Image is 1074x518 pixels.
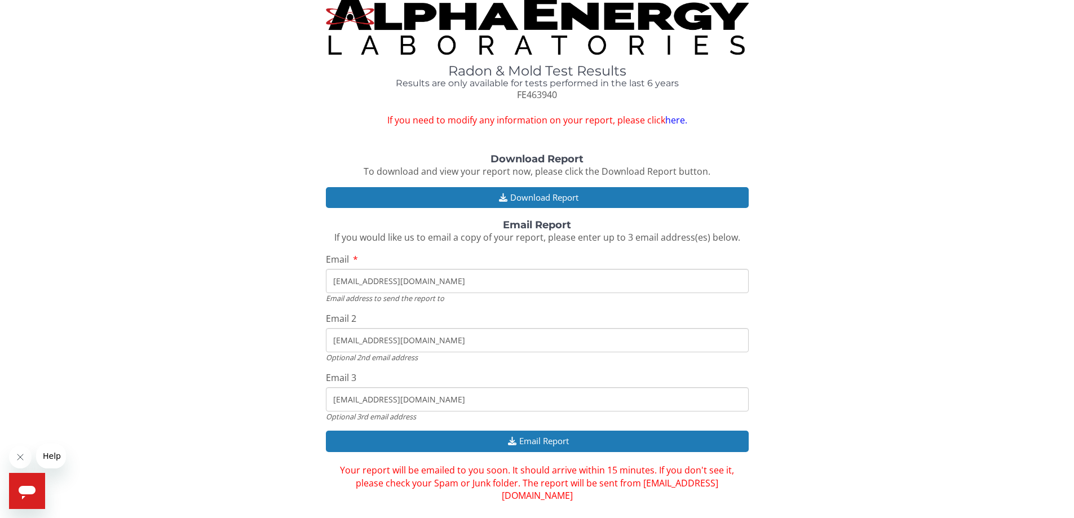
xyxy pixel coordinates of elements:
[326,114,749,127] span: If you need to modify any information on your report, please click
[326,253,349,265] span: Email
[9,446,32,468] iframe: Close message
[517,88,557,101] span: FE463940
[490,153,584,165] strong: Download Report
[9,473,45,509] iframe: Button to launch messaging window
[326,431,749,451] button: Email Report
[326,312,356,325] span: Email 2
[340,464,734,502] span: Your report will be emailed to you soon. It should arrive within 15 minutes. If you don't see it,...
[326,187,749,208] button: Download Report
[36,444,66,468] iframe: Message from company
[326,64,749,78] h1: Radon & Mold Test Results
[326,352,749,362] div: Optional 2nd email address
[503,219,571,231] strong: Email Report
[364,165,710,178] span: To download and view your report now, please click the Download Report button.
[326,411,749,422] div: Optional 3rd email address
[665,114,687,126] a: here.
[326,371,356,384] span: Email 3
[326,78,749,88] h4: Results are only available for tests performed in the last 6 years
[334,231,740,243] span: If you would like us to email a copy of your report, please enter up to 3 email address(es) below.
[326,293,749,303] div: Email address to send the report to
